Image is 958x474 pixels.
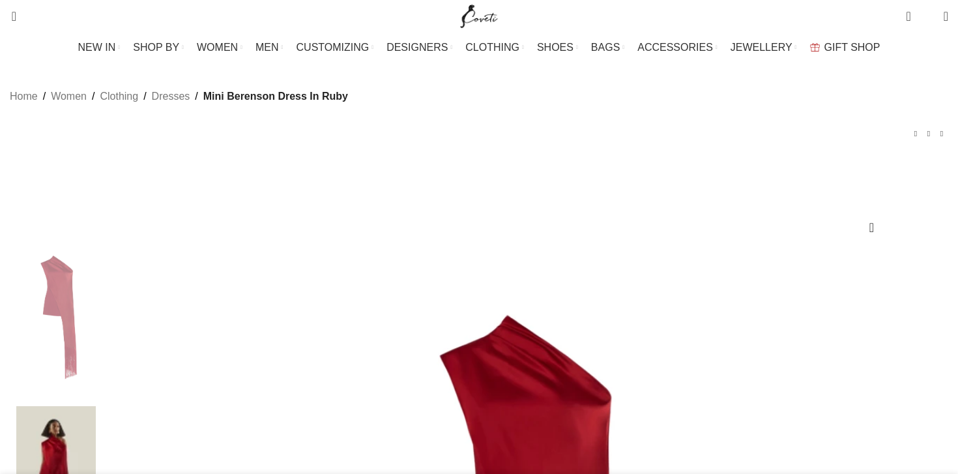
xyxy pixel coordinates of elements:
a: JEWELLERY [731,35,797,61]
span: JEWELLERY [731,41,792,53]
a: Women [51,88,87,105]
span: DESIGNERS [386,41,448,53]
a: CUSTOMIZING [297,35,374,61]
span: NEW IN [78,41,116,53]
span: CUSTOMIZING [297,41,370,53]
img: Mini Berenson Dress In Ruby [16,242,96,400]
span: 0 [923,13,933,23]
a: Next product [935,127,948,140]
span: CLOTHING [465,41,519,53]
a: Dresses [152,88,190,105]
a: GIFT SHOP [810,35,880,61]
span: 0 [907,7,917,16]
a: Previous product [909,127,922,140]
a: DESIGNERS [386,35,452,61]
span: Mini Berenson Dress In Ruby [203,88,348,105]
a: ACCESSORIES [637,35,718,61]
span: BAGS [591,41,620,53]
span: WOMEN [197,41,238,53]
a: 0 [899,3,917,29]
a: SHOES [537,35,578,61]
nav: Breadcrumb [10,88,348,105]
a: CLOTHING [465,35,524,61]
a: WOMEN [197,35,242,61]
a: Clothing [100,88,138,105]
span: MEN [255,41,279,53]
img: GiftBag [810,43,820,52]
div: Main navigation [3,35,955,61]
span: ACCESSORIES [637,41,713,53]
div: My Wishlist [921,3,934,29]
a: Home [10,88,38,105]
a: Search [3,3,16,29]
a: NEW IN [78,35,121,61]
a: MEN [255,35,283,61]
span: GIFT SHOP [824,41,880,53]
a: Site logo [457,10,501,21]
a: BAGS [591,35,624,61]
a: SHOP BY [133,35,184,61]
span: SHOP BY [133,41,179,53]
span: SHOES [537,41,573,53]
